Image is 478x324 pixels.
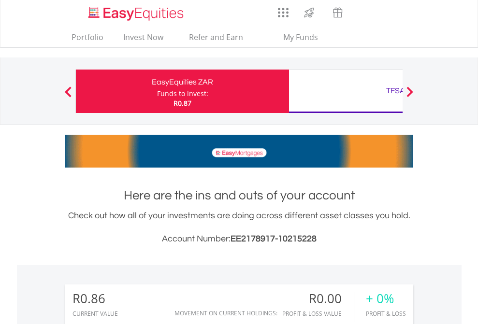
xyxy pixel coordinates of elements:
a: Portfolio [68,32,107,47]
a: AppsGrid [272,2,295,18]
a: Vouchers [323,2,352,20]
img: grid-menu-icon.svg [278,7,289,18]
span: EE2178917-10215228 [231,234,317,243]
div: Check out how all of your investments are doing across different asset classes you hold. [65,209,413,246]
h1: Here are the ins and outs of your account [65,187,413,204]
span: R0.87 [174,99,191,108]
span: Refer and Earn [189,32,243,42]
a: Invest Now [119,32,167,47]
div: R0.86 [72,292,118,306]
div: CURRENT VALUE [72,310,118,317]
h3: Account Number: [65,232,413,246]
div: Movement on Current Holdings: [174,310,277,316]
a: Refer and Earn [179,32,253,47]
div: Profit & Loss [366,310,406,317]
img: thrive-v2.svg [301,5,317,20]
img: EasyMortage Promotion Banner [65,135,413,168]
div: EasyEquities ZAR [82,75,283,89]
div: R0.00 [282,292,354,306]
button: Previous [58,91,78,101]
img: vouchers-v2.svg [330,5,346,20]
a: Notifications [352,2,377,22]
div: + 0% [366,292,406,306]
button: Next [400,91,420,101]
div: Profit & Loss Value [282,310,354,317]
img: EasyEquities_Logo.png [87,6,188,22]
a: Home page [85,2,188,22]
a: FAQ's and Support [377,2,401,22]
div: Funds to invest: [157,89,208,99]
span: My Funds [269,31,333,43]
a: My Profile [401,2,426,24]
